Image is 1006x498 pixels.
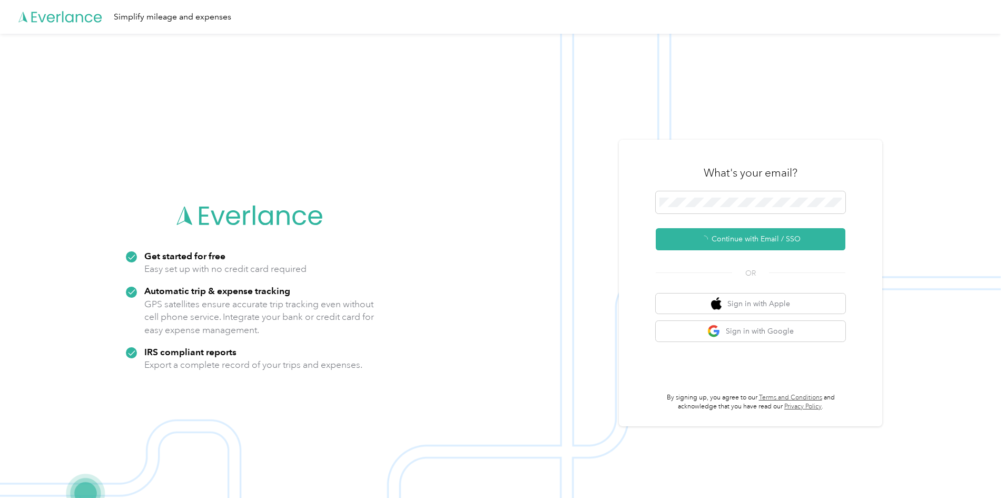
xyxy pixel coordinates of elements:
button: apple logoSign in with Apple [656,294,845,314]
span: OR [732,268,769,279]
p: Easy set up with no credit card required [144,262,307,276]
h3: What's your email? [704,165,797,180]
a: Privacy Policy [784,403,822,411]
p: Export a complete record of your trips and expenses. [144,358,362,372]
img: google logo [707,325,721,338]
button: google logoSign in with Google [656,321,845,341]
p: By signing up, you agree to our and acknowledge that you have read our . [656,393,845,412]
button: Continue with Email / SSO [656,228,845,250]
div: Simplify mileage and expenses [114,11,231,24]
strong: Get started for free [144,250,225,261]
strong: IRS compliant reports [144,346,236,357]
img: apple logo [711,297,722,310]
strong: Automatic trip & expense tracking [144,285,290,296]
a: Terms and Conditions [759,394,822,402]
p: GPS satellites ensure accurate trip tracking even without cell phone service. Integrate your bank... [144,298,374,337]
